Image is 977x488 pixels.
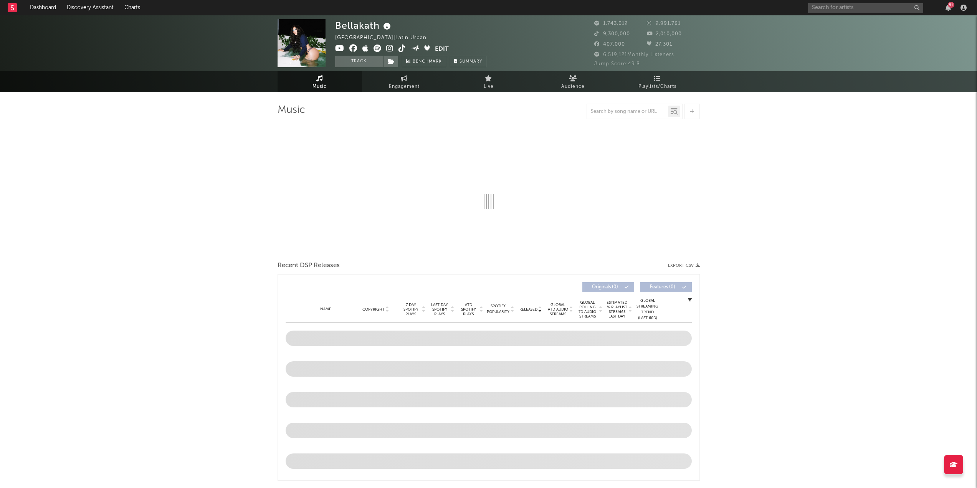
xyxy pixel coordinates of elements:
button: Originals(0) [582,282,634,292]
span: Global ATD Audio Streams [547,303,569,316]
a: Music [278,71,362,92]
button: Summary [450,56,486,67]
button: Features(0) [640,282,692,292]
span: 27,301 [647,42,672,47]
div: Bellakath [335,19,393,32]
input: Search by song name or URL [587,109,668,115]
span: Jump Score: 49.8 [594,61,640,66]
span: Summary [460,60,482,64]
span: Last Day Spotify Plays [430,303,450,316]
span: Released [519,307,537,312]
button: 51 [946,5,951,11]
span: 9,300,000 [594,31,630,36]
span: 6,519,121 Monthly Listeners [594,52,674,57]
span: Recent DSP Releases [278,261,340,270]
a: Benchmark [402,56,446,67]
input: Search for artists [808,3,923,13]
button: Export CSV [668,263,700,268]
span: 1,743,012 [594,21,628,26]
span: Engagement [389,82,420,91]
span: 407,000 [594,42,625,47]
button: Track [335,56,383,67]
div: [GEOGRAPHIC_DATA] | Latin Urban [335,33,435,43]
a: Live [446,71,531,92]
span: Features ( 0 ) [645,285,680,289]
div: Global Streaming Trend (Last 60D) [636,298,659,321]
span: Playlists/Charts [638,82,676,91]
span: Copyright [362,307,385,312]
span: Estimated % Playlist Streams Last Day [607,300,628,319]
a: Audience [531,71,615,92]
span: Live [484,82,494,91]
span: Music [312,82,327,91]
span: Audience [561,82,585,91]
div: Name [301,306,351,312]
a: Playlists/Charts [615,71,700,92]
div: 51 [948,2,954,8]
span: Benchmark [413,57,442,66]
span: Global Rolling 7D Audio Streams [577,300,598,319]
span: 2,010,000 [647,31,682,36]
span: 2,991,761 [647,21,681,26]
button: Edit [435,45,449,54]
a: Engagement [362,71,446,92]
span: Spotify Popularity [487,303,509,315]
span: 7 Day Spotify Plays [401,303,421,316]
span: Originals ( 0 ) [587,285,623,289]
span: ATD Spotify Plays [458,303,479,316]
